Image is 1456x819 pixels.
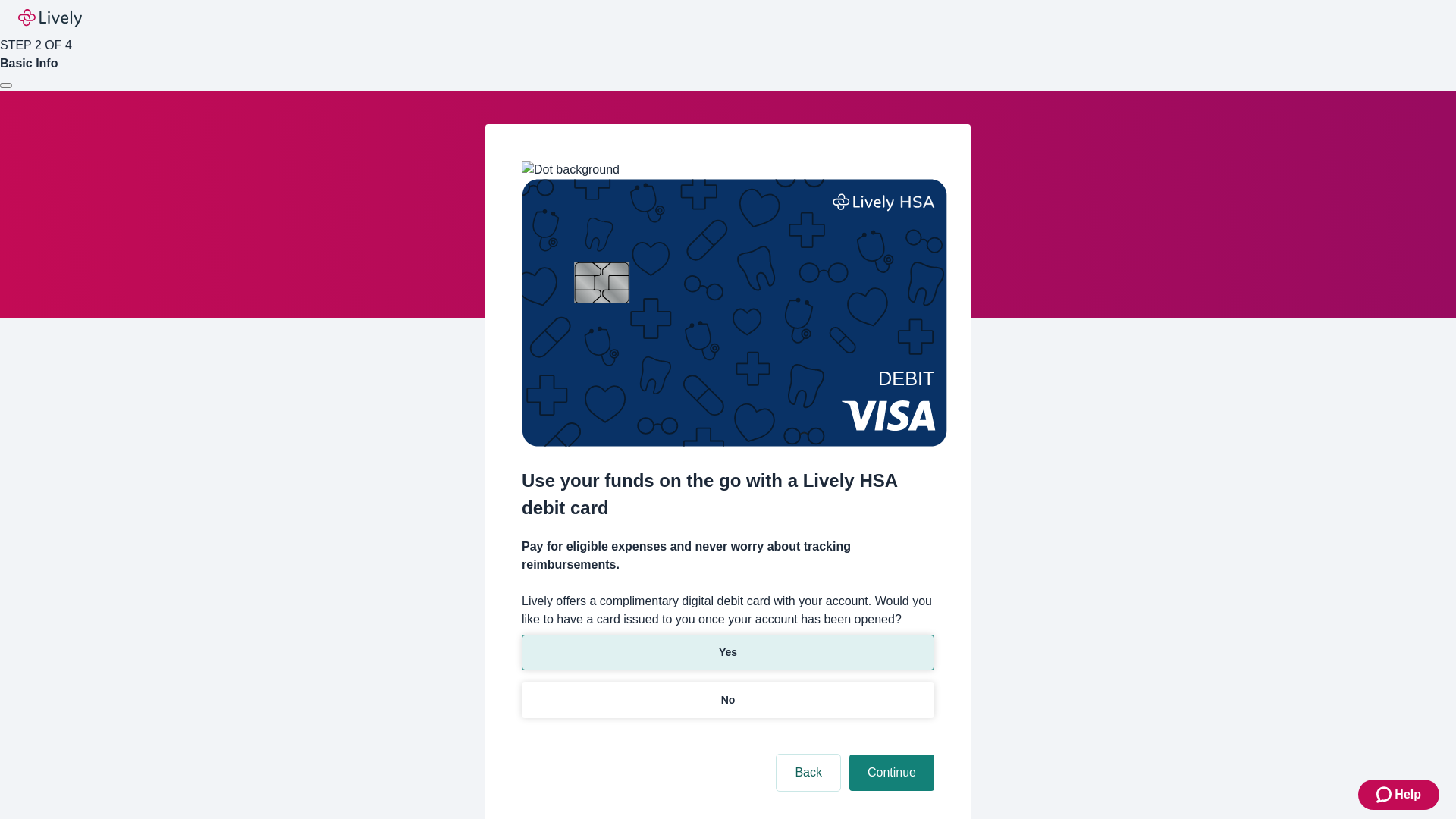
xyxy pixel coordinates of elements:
[18,9,82,27] img: Lively
[522,179,947,447] img: Debit card
[1395,786,1421,804] span: Help
[522,538,934,574] h4: Pay for eligible expenses and never worry about tracking reimbursements.
[719,645,737,661] p: Yes
[721,692,736,708] p: No
[522,635,934,670] button: Yes
[522,161,620,179] img: Dot background
[522,682,934,718] button: No
[1358,780,1439,810] button: Zendesk support iconHelp
[777,755,840,791] button: Back
[1376,786,1395,804] svg: Zendesk support icon
[522,467,934,522] h2: Use your funds on the go with a Lively HSA debit card
[849,755,934,791] button: Continue
[522,592,934,629] label: Lively offers a complimentary digital debit card with your account. Would you like to have a card...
